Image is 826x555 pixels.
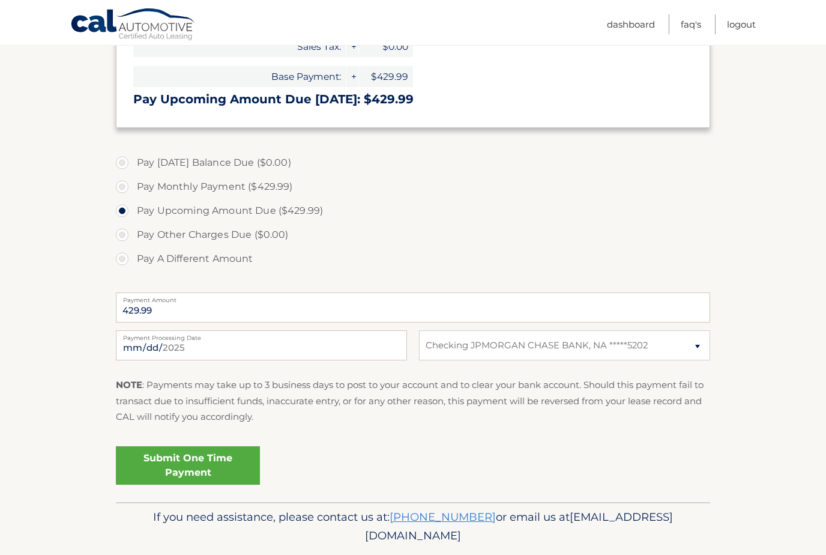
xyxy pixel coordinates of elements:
[359,36,413,57] span: $0.00
[124,508,702,546] p: If you need assistance, please contact us at: or email us at
[116,151,710,175] label: Pay [DATE] Balance Due ($0.00)
[133,36,346,57] span: Sales Tax:
[133,92,693,107] h3: Pay Upcoming Amount Due [DATE]: $429.99
[346,36,358,57] span: +
[116,199,710,223] label: Pay Upcoming Amount Due ($429.99)
[116,379,142,390] strong: NOTE
[116,223,710,247] label: Pay Other Charges Due ($0.00)
[133,66,346,87] span: Base Payment:
[727,14,756,34] a: Logout
[70,8,196,43] a: Cal Automotive
[116,446,260,485] a: Submit One Time Payment
[390,510,496,524] a: [PHONE_NUMBER]
[359,66,413,87] span: $429.99
[346,66,358,87] span: +
[116,377,710,425] p: : Payments may take up to 3 business days to post to your account and to clear your bank account....
[116,330,407,360] input: Payment Date
[116,293,710,302] label: Payment Amount
[116,293,710,323] input: Payment Amount
[681,14,701,34] a: FAQ's
[607,14,655,34] a: Dashboard
[116,175,710,199] label: Pay Monthly Payment ($429.99)
[116,330,407,340] label: Payment Processing Date
[116,247,710,271] label: Pay A Different Amount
